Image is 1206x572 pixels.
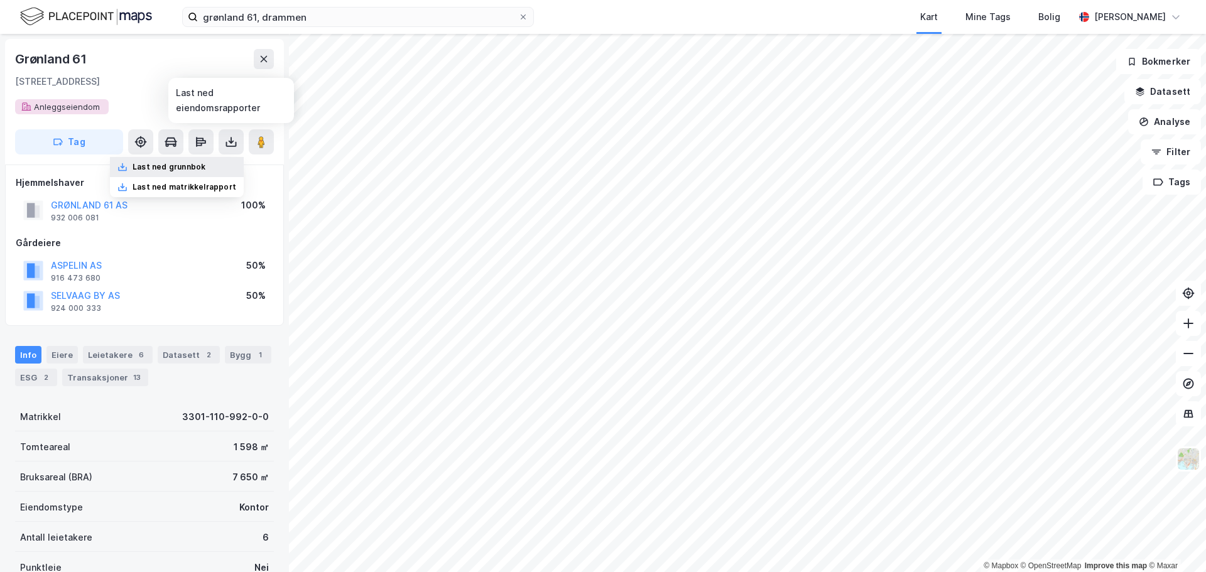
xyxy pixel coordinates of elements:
[20,530,92,545] div: Antall leietakere
[182,409,269,424] div: 3301-110-992-0-0
[920,9,938,24] div: Kart
[133,162,205,172] div: Last ned grunnbok
[133,182,236,192] div: Last ned matrikkelrapport
[239,500,269,515] div: Kontor
[131,371,143,384] div: 13
[158,346,220,364] div: Datasett
[15,369,57,386] div: ESG
[1141,139,1201,165] button: Filter
[15,49,89,69] div: Grønland 61
[1094,9,1166,24] div: [PERSON_NAME]
[20,440,70,455] div: Tomteareal
[254,348,266,361] div: 1
[234,440,269,455] div: 1 598 ㎡
[984,561,1018,570] a: Mapbox
[20,470,92,485] div: Bruksareal (BRA)
[246,288,266,303] div: 50%
[225,346,271,364] div: Bygg
[51,213,99,223] div: 932 006 081
[16,235,273,251] div: Gårdeiere
[246,258,266,273] div: 50%
[1085,561,1147,570] a: Improve this map
[15,129,123,154] button: Tag
[62,369,148,386] div: Transaksjoner
[1124,79,1201,104] button: Datasett
[135,348,148,361] div: 6
[51,273,100,283] div: 916 473 680
[1116,49,1201,74] button: Bokmerker
[1021,561,1082,570] a: OpenStreetMap
[1143,170,1201,195] button: Tags
[15,74,100,89] div: [STREET_ADDRESS]
[16,175,273,190] div: Hjemmelshaver
[202,348,215,361] div: 2
[1128,109,1201,134] button: Analyse
[40,371,52,384] div: 2
[191,74,274,89] div: Drammen, 110/992
[1143,512,1206,572] div: Kontrollprogram for chat
[232,470,269,485] div: 7 650 ㎡
[15,346,41,364] div: Info
[83,346,153,364] div: Leietakere
[1038,9,1060,24] div: Bolig
[198,8,518,26] input: Søk på adresse, matrikkel, gårdeiere, leietakere eller personer
[51,303,101,313] div: 924 000 333
[1143,512,1206,572] iframe: Chat Widget
[20,500,83,515] div: Eiendomstype
[263,530,269,545] div: 6
[46,346,78,364] div: Eiere
[965,9,1011,24] div: Mine Tags
[241,198,266,213] div: 100%
[20,6,152,28] img: logo.f888ab2527a4732fd821a326f86c7f29.svg
[1176,447,1200,471] img: Z
[20,409,61,424] div: Matrikkel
